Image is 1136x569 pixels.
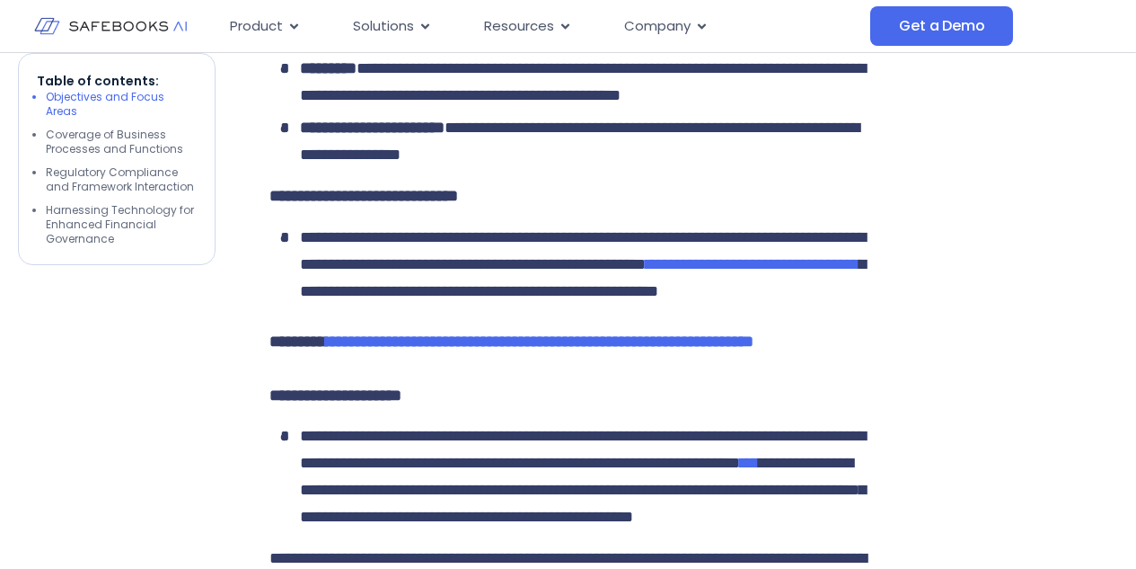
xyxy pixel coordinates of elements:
li: Objectives and Focus Areas [46,90,197,119]
nav: Menu [216,9,870,44]
span: Product [230,16,283,37]
li: Regulatory Compliance and Framework Interaction [46,165,197,194]
span: Company [624,16,691,37]
div: Menu Toggle [216,9,870,44]
a: Get a Demo [870,6,1013,46]
span: Resources [484,16,554,37]
li: Harnessing Technology for Enhanced Financial Governance [46,203,197,246]
p: Table of contents: [37,72,197,90]
li: Coverage of Business Processes and Functions [46,128,197,156]
span: Get a Demo [899,17,984,35]
span: Solutions [353,16,414,37]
